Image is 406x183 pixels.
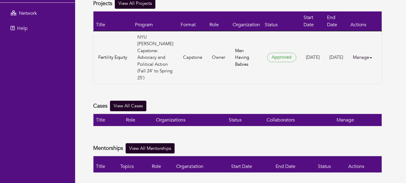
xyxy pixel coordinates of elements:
[230,11,262,31] th: Organization
[301,11,325,31] th: Start Date
[17,25,28,32] span: Help
[301,31,325,84] td: [DATE]
[235,48,249,67] a: Men Having Babies
[346,156,382,173] th: Actions
[207,11,230,31] th: Role
[118,156,149,173] th: Topics
[2,7,74,19] a: Network
[178,11,207,31] th: Format
[178,31,207,84] td: Capstone
[353,52,377,63] a: Manage
[93,156,118,173] th: Title
[93,11,133,31] th: Title
[226,114,264,126] th: Status
[124,114,154,126] th: Role
[207,31,230,84] td: Owner
[19,10,37,17] span: Network
[316,156,346,173] th: Status
[93,103,108,109] h4: Cases
[348,11,382,31] th: Actions
[126,143,175,154] a: View All Mentorships
[262,11,301,31] th: Status
[267,53,296,62] span: Approved
[2,22,74,34] a: Help
[325,31,348,84] td: [DATE]
[133,31,178,84] td: NYU [PERSON_NAME] Capstone: Advocacy and Political Action (Fall 24' to Spring 25')
[325,11,348,31] th: End Date
[334,114,382,126] th: Manage
[149,156,174,173] th: Role
[264,114,334,126] th: Collaborators
[154,114,226,126] th: Organizations
[174,156,229,173] th: Organziation
[93,0,112,7] h4: Projects
[98,54,128,61] a: Fertility Equity
[273,156,316,173] th: End Date
[229,156,273,173] th: Start Date
[110,101,146,111] a: View All Cases
[93,114,124,126] th: Title
[93,145,123,152] h4: Mentorships
[133,11,178,31] th: Program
